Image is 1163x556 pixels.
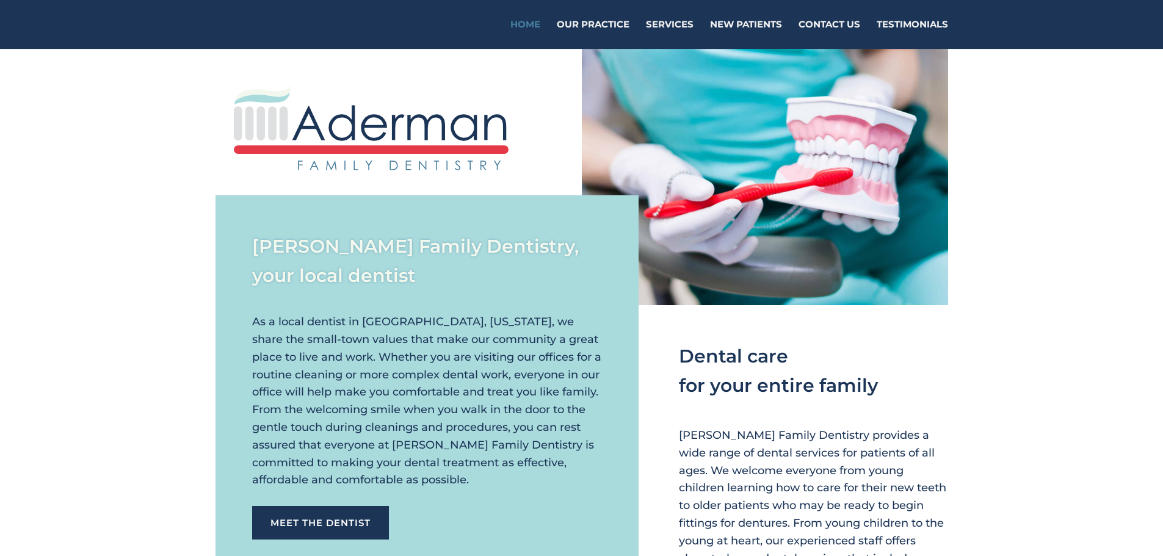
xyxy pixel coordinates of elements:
a: Our Practice [557,20,629,49]
a: Services [646,20,694,49]
a: New Patients [710,20,782,49]
h2: Dental care for your entire family [679,342,947,406]
img: aderman-logo-full-color-on-transparent-vector [234,85,509,170]
p: As a local dentist in [GEOGRAPHIC_DATA], [US_STATE], we share the small-town values that make our... [252,313,603,489]
a: Home [510,20,540,49]
a: Contact Us [799,20,860,49]
a: Meet the Dentist [252,506,389,540]
h2: [PERSON_NAME] Family Dentistry, your local dentist [252,232,603,297]
a: Testimonials [877,20,948,49]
